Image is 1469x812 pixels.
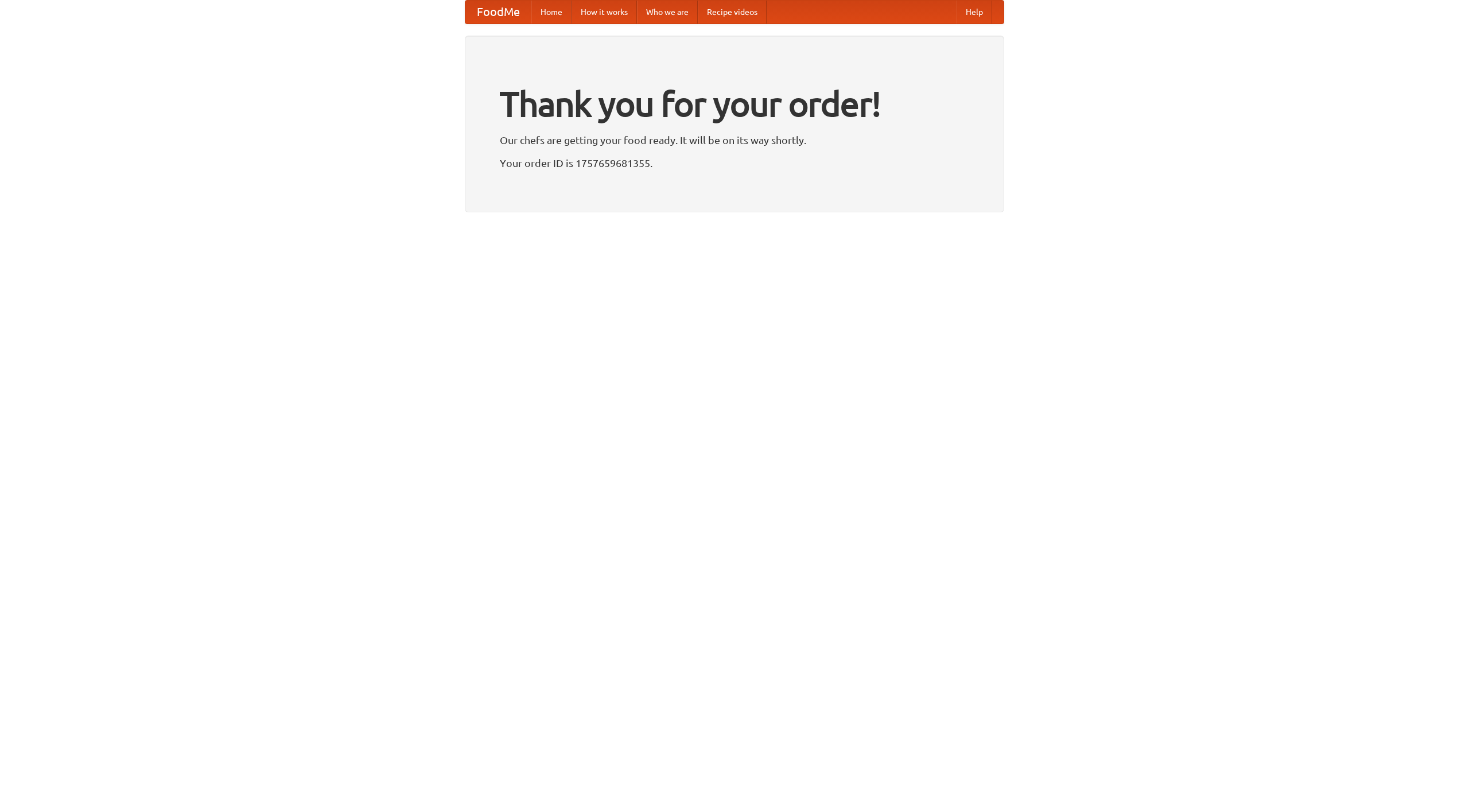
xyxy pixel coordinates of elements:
a: How it works [572,1,637,24]
a: Recipe videos [698,1,767,24]
p: Our chefs are getting your food ready. It will be on its way shortly. [500,131,969,149]
p: Your order ID is 1757659681355. [500,154,969,172]
a: Home [531,1,572,24]
a: FoodMe [465,1,531,24]
a: Who we are [637,1,698,24]
a: Help [957,1,992,24]
h1: Thank you for your order! [500,76,969,131]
